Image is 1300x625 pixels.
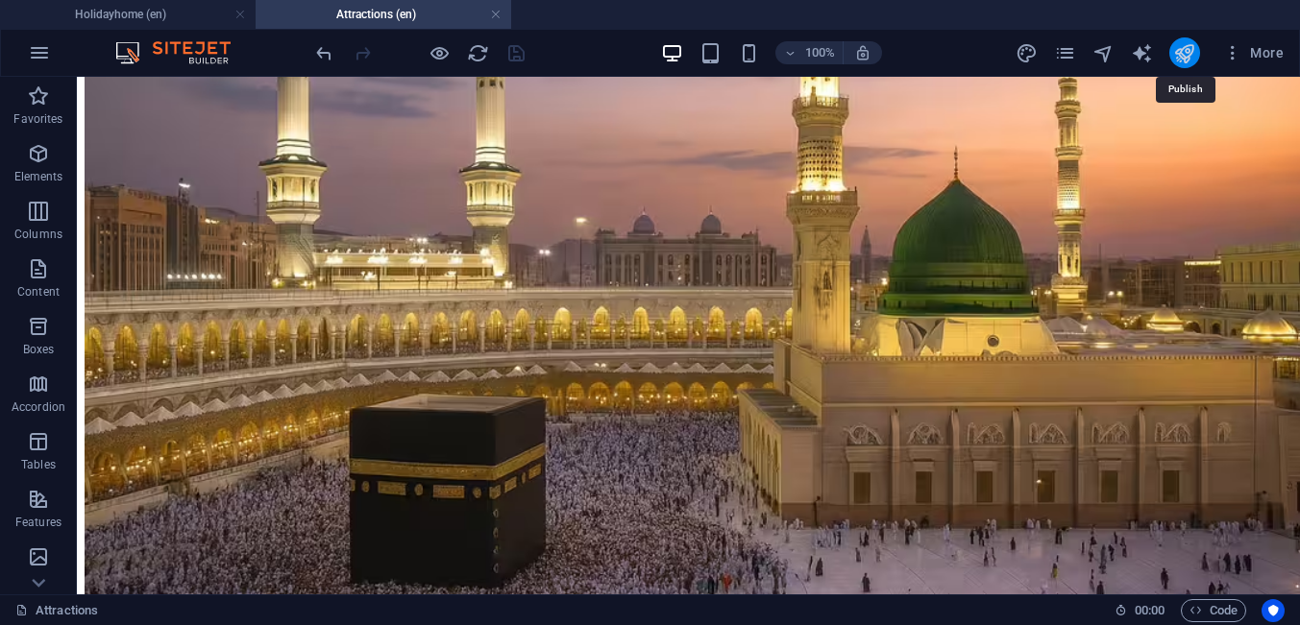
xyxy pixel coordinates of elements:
[1190,599,1238,622] span: Code
[466,41,489,64] button: reload
[1016,41,1039,64] button: design
[1054,41,1077,64] button: pages
[312,41,335,64] button: undo
[1148,603,1151,617] span: :
[313,42,335,64] i: Undo: Change image (Ctrl+Z)
[467,42,489,64] i: Reload page
[1054,42,1076,64] i: Pages (Ctrl+Alt+S)
[17,284,60,300] p: Content
[14,169,63,184] p: Elements
[1135,599,1165,622] span: 00 00
[21,457,56,472] p: Tables
[110,41,255,64] img: Editor Logo
[1115,599,1165,622] h6: Session time
[1016,42,1038,64] i: Design (Ctrl+Alt+Y)
[15,599,98,622] a: Click to cancel selection. Double-click to open Pages
[854,44,871,61] i: On resize automatically adjust zoom level to fit chosen device.
[1181,599,1246,622] button: Code
[1092,41,1116,64] button: navigator
[1262,599,1285,622] button: Usercentrics
[1215,37,1291,68] button: More
[1131,41,1154,64] button: text_generator
[1131,42,1153,64] i: AI Writer
[1169,37,1200,68] button: publish
[15,515,61,530] p: Features
[23,342,55,357] p: Boxes
[14,227,62,242] p: Columns
[804,41,835,64] h6: 100%
[1092,42,1115,64] i: Navigator
[1223,43,1284,62] span: More
[256,4,511,25] h4: Attractions (en)
[428,41,451,64] button: Click here to leave preview mode and continue editing
[13,111,62,127] p: Favorites
[775,41,844,64] button: 100%
[12,399,65,415] p: Accordion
